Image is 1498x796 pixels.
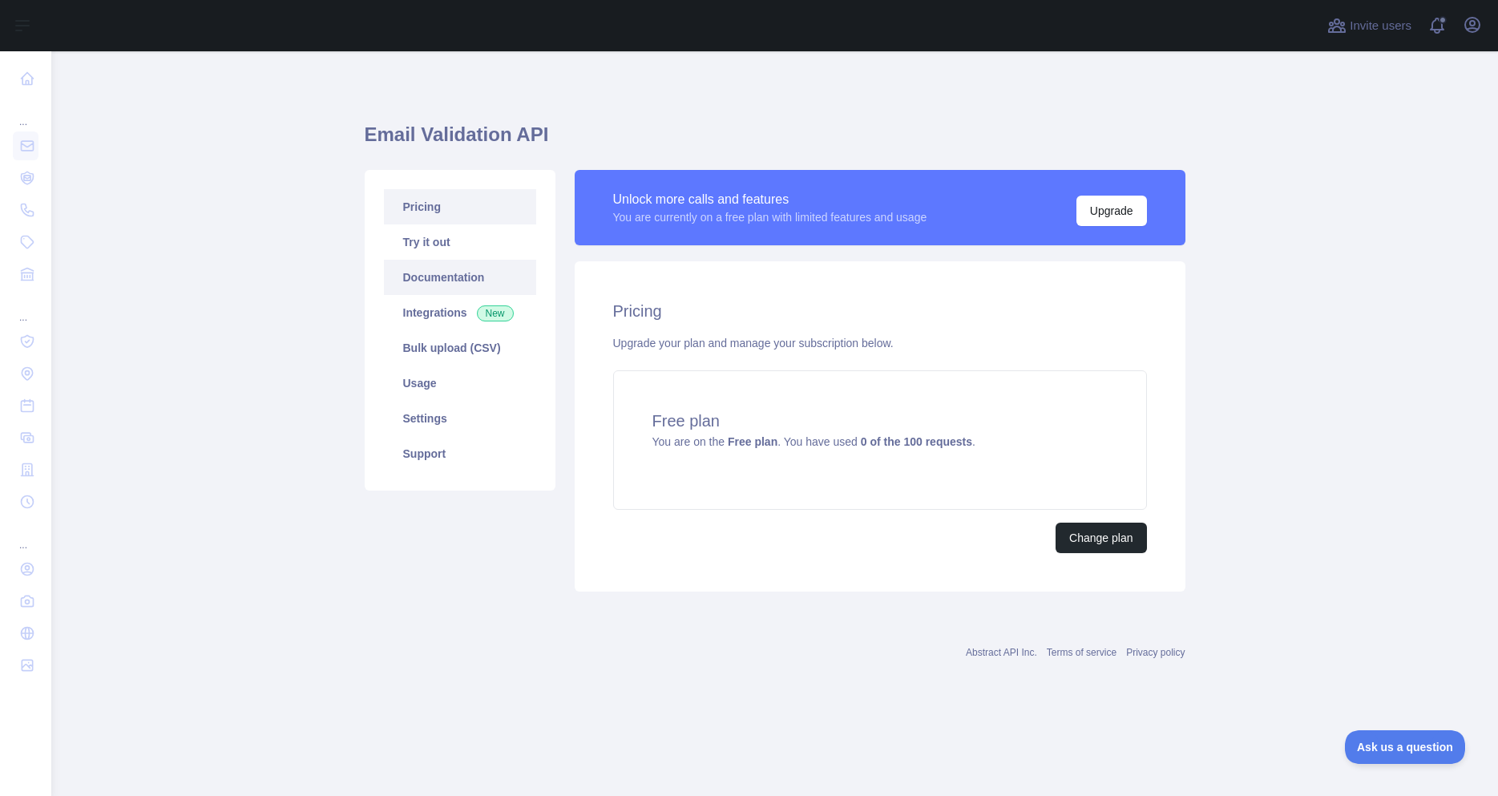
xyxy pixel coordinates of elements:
div: You are currently on a free plan with limited features and usage [613,209,927,225]
strong: Free plan [728,435,777,448]
a: Pricing [384,189,536,224]
a: Abstract API Inc. [966,647,1037,658]
a: Try it out [384,224,536,260]
button: Upgrade [1076,196,1147,226]
div: ... [13,292,38,324]
div: ... [13,96,38,128]
button: Change plan [1056,523,1146,553]
strong: 0 of the 100 requests [861,435,972,448]
span: New [477,305,514,321]
div: Unlock more calls and features [613,190,927,209]
div: ... [13,519,38,552]
iframe: Toggle Customer Support [1345,730,1466,764]
a: Documentation [384,260,536,295]
h4: Free plan [652,410,1108,432]
a: Bulk upload (CSV) [384,330,536,366]
div: Upgrade your plan and manage your subscription below. [613,335,1147,351]
button: Invite users [1324,13,1415,38]
h2: Pricing [613,300,1147,322]
a: Privacy policy [1126,647,1185,658]
span: Invite users [1350,17,1411,35]
a: Support [384,436,536,471]
span: You are on the . You have used . [652,435,975,448]
a: Usage [384,366,536,401]
a: Integrations New [384,295,536,330]
a: Terms of service [1047,647,1116,658]
h1: Email Validation API [365,122,1185,160]
a: Settings [384,401,536,436]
